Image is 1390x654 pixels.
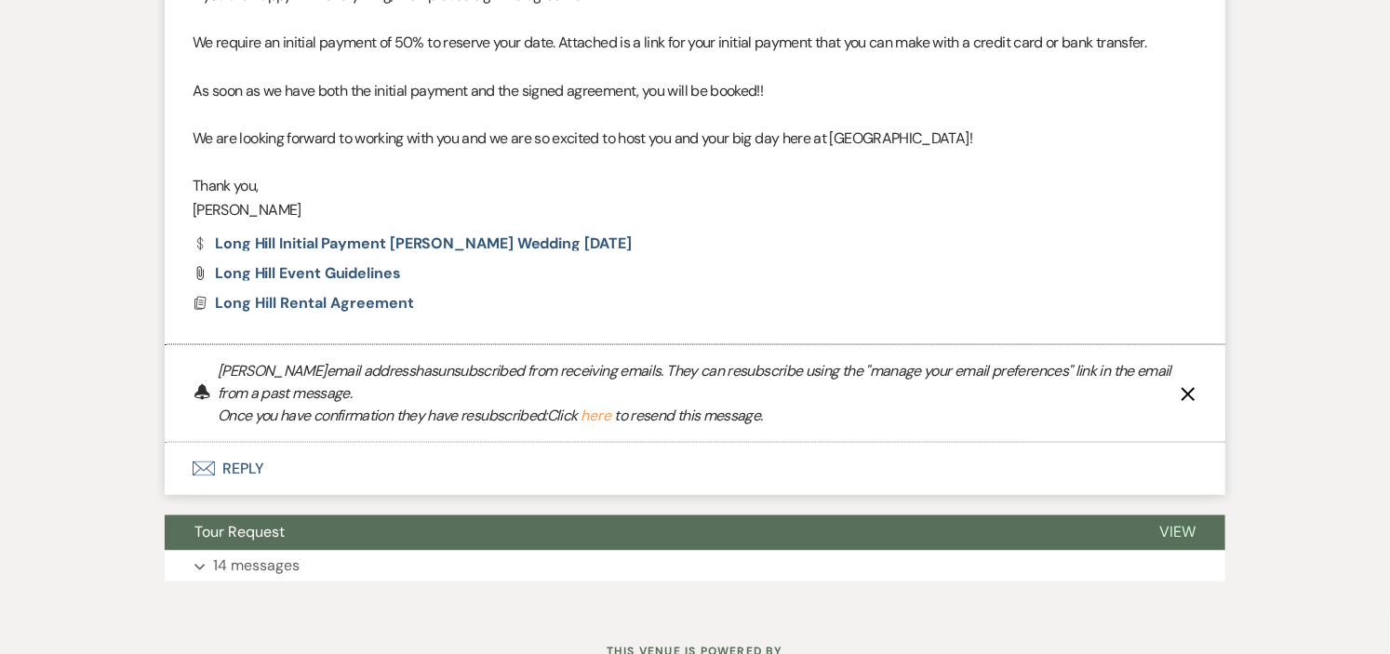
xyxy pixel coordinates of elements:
[1159,523,1196,542] span: View
[215,292,419,314] button: Long Hill Rental Agreement
[193,127,1197,151] p: We are looking forward to working with you and we are so excited to host you and your big day her...
[193,198,1197,222] p: [PERSON_NAME]
[581,408,611,423] button: here
[215,263,401,283] span: Long Hill Event Guidelines
[165,443,1225,495] button: Reply
[193,174,1197,198] p: Thank you,
[193,79,1197,103] p: As soon as we have both the initial payment and the signed agreement, you will be booked!!
[194,523,285,542] span: Tour Request
[213,554,300,579] p: 14 messages
[165,515,1129,551] button: Tour Request
[1129,515,1225,551] button: View
[165,551,1225,582] button: 14 messages
[193,31,1197,55] p: We require an initial payment of 50% to reserve your date. Attached is a link for your initial pa...
[215,266,401,281] a: Long Hill Event Guidelines
[215,293,414,313] span: Long Hill Rental Agreement
[218,360,1181,427] p: [PERSON_NAME] email address has unsubscribed from receiving emails. They can resubscribe using th...
[193,236,632,251] a: Long Hill Initial payment [PERSON_NAME] Wedding [DATE]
